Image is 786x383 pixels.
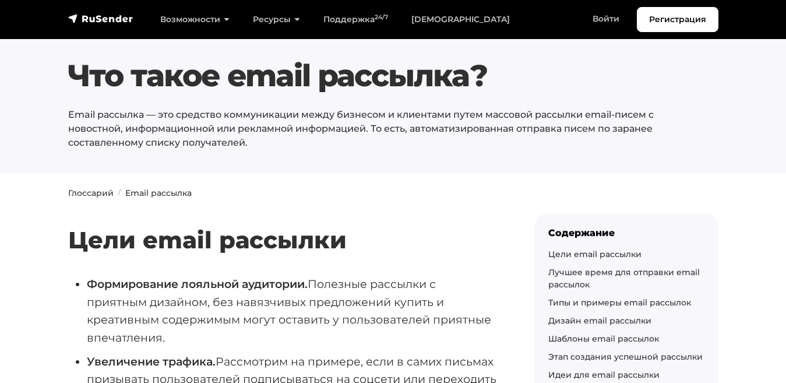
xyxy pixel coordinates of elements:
[637,7,718,32] a: Регистрация
[68,188,114,198] a: Глоссарий
[68,108,663,150] p: Email рассылка — это средство коммуникации между бизнесом и клиентами путем массовой рассылки ema...
[581,7,631,31] a: Войти
[241,8,312,31] a: Ресурсы
[68,13,133,24] img: RuSender
[548,315,651,326] a: Дизайн email рассылки
[68,192,497,254] h2: Цели email рассылки
[68,58,663,94] h1: Что такое email рассылка?
[548,227,704,238] div: Содержание
[548,352,703,362] a: Этап создания успешной рассылки
[375,13,388,21] sup: 24/7
[548,333,659,344] a: Шаблоны email рассылок
[87,277,308,291] strong: Формирование лояльной аудитории.
[87,354,216,368] strong: Увеличение трафика.
[548,267,700,290] a: Лучшее время для отправки email рассылок
[61,187,725,199] nav: breadcrumb
[548,297,691,308] a: Типы и примеры email рассылок
[312,8,400,31] a: Поддержка24/7
[149,8,241,31] a: Возможности
[87,275,497,347] li: Полезные рассылки с приятным дизайном, без навязчивых предложений купить и креативным содержимым ...
[114,187,192,199] li: Email рассылка
[400,8,521,31] a: [DEMOGRAPHIC_DATA]
[548,370,660,380] a: Идеи для email рассылки
[548,249,642,259] a: Цели email рассылки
